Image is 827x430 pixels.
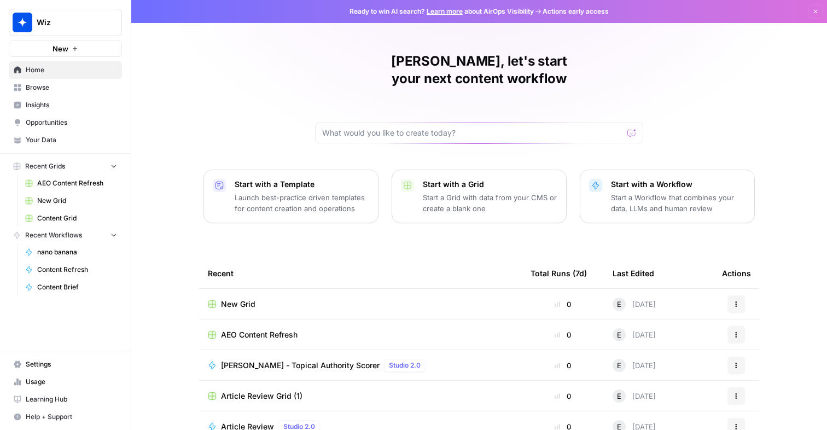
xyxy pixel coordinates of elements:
[9,158,122,175] button: Recent Grids
[617,360,621,371] span: E
[392,170,567,223] button: Start with a GridStart a Grid with data from your CMS or create a blank one
[208,299,513,310] a: New Grid
[531,360,595,371] div: 0
[20,192,122,210] a: New Grid
[9,373,122,391] a: Usage
[221,391,302,402] span: Article Review Grid (1)
[9,40,122,57] button: New
[13,13,32,32] img: Wiz Logo
[221,299,255,310] span: New Grid
[9,114,122,131] a: Opportunities
[611,179,746,190] p: Start with a Workflow
[25,230,82,240] span: Recent Workflows
[9,61,122,79] a: Home
[613,298,656,311] div: [DATE]
[613,390,656,403] div: [DATE]
[221,360,380,371] span: [PERSON_NAME] - Topical Authority Scorer
[20,261,122,278] a: Content Refresh
[37,178,117,188] span: AEO Content Refresh
[531,258,587,288] div: Total Runs (7d)
[235,192,369,214] p: Launch best-practice driven templates for content creation and operations
[611,192,746,214] p: Start a Workflow that combines your data, LLMs and human review
[221,329,298,340] span: AEO Content Refresh
[427,7,463,15] a: Learn more
[9,9,122,36] button: Workspace: Wiz
[9,408,122,426] button: Help + Support
[26,100,117,110] span: Insights
[25,161,65,171] span: Recent Grids
[26,65,117,75] span: Home
[315,53,643,88] h1: [PERSON_NAME], let's start your next content workflow
[208,359,513,372] a: [PERSON_NAME] - Topical Authority ScorerStudio 2.0
[208,329,513,340] a: AEO Content Refresh
[9,356,122,373] a: Settings
[617,391,621,402] span: E
[26,359,117,369] span: Settings
[322,127,623,138] input: What would you like to create today?
[26,412,117,422] span: Help + Support
[26,118,117,127] span: Opportunities
[9,96,122,114] a: Insights
[531,299,595,310] div: 0
[9,391,122,408] a: Learning Hub
[613,359,656,372] div: [DATE]
[20,278,122,296] a: Content Brief
[26,377,117,387] span: Usage
[20,210,122,227] a: Content Grid
[20,243,122,261] a: nano banana
[617,299,621,310] span: E
[26,394,117,404] span: Learning Hub
[208,258,513,288] div: Recent
[37,213,117,223] span: Content Grid
[389,361,421,370] span: Studio 2.0
[722,258,751,288] div: Actions
[37,265,117,275] span: Content Refresh
[423,179,557,190] p: Start with a Grid
[37,247,117,257] span: nano banana
[20,175,122,192] a: AEO Content Refresh
[37,282,117,292] span: Content Brief
[350,7,534,16] span: Ready to win AI search? about AirOps Visibility
[531,391,595,402] div: 0
[613,258,654,288] div: Last Edited
[26,83,117,92] span: Browse
[9,79,122,96] a: Browse
[9,227,122,243] button: Recent Workflows
[580,170,755,223] button: Start with a WorkflowStart a Workflow that combines your data, LLMs and human review
[53,43,68,54] span: New
[37,17,103,28] span: Wiz
[613,328,656,341] div: [DATE]
[208,391,513,402] a: Article Review Grid (1)
[26,135,117,145] span: Your Data
[37,196,117,206] span: New Grid
[9,131,122,149] a: Your Data
[203,170,378,223] button: Start with a TemplateLaunch best-practice driven templates for content creation and operations
[423,192,557,214] p: Start a Grid with data from your CMS or create a blank one
[543,7,609,16] span: Actions early access
[235,179,369,190] p: Start with a Template
[617,329,621,340] span: E
[531,329,595,340] div: 0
